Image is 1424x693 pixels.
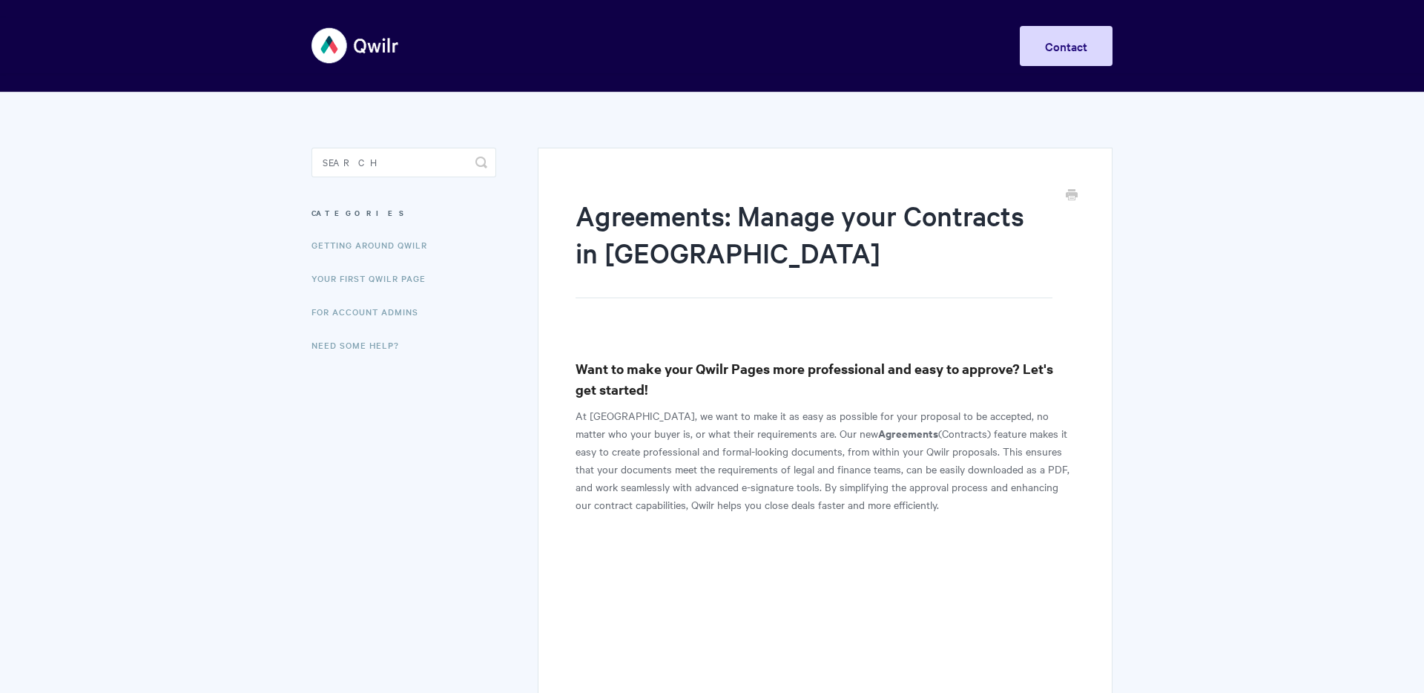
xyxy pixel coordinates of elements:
[576,197,1052,298] h1: Agreements: Manage your Contracts in [GEOGRAPHIC_DATA]
[576,407,1075,513] p: At [GEOGRAPHIC_DATA], we want to make it as easy as possible for your proposal to be accepted, no...
[576,358,1075,400] h3: Want to make your Qwilr Pages more professional and easy to approve? Let's get started!
[311,200,496,226] h3: Categories
[1020,26,1112,66] a: Contact
[311,230,438,260] a: Getting Around Qwilr
[311,18,400,73] img: Qwilr Help Center
[311,263,437,293] a: Your First Qwilr Page
[311,330,410,360] a: Need Some Help?
[1066,188,1078,204] a: Print this Article
[311,297,429,326] a: For Account Admins
[878,425,938,441] b: Agreements
[311,148,496,177] input: Search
